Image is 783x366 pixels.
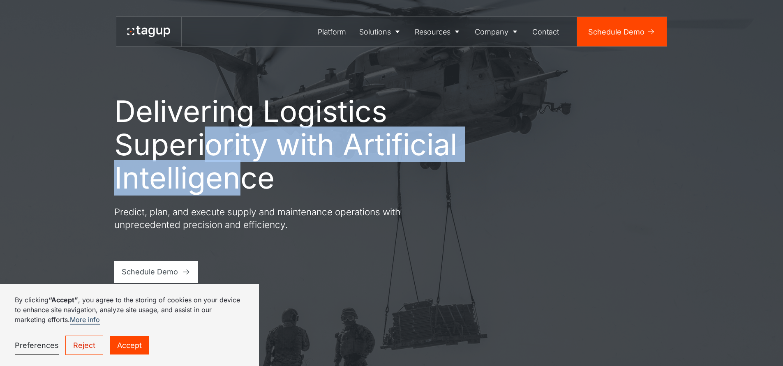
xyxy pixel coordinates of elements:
a: Contact [526,17,566,46]
a: Solutions [353,17,409,46]
div: Solutions [359,26,391,37]
a: Schedule Demo [114,261,199,283]
a: Reject [65,336,103,355]
div: Schedule Demo [122,266,178,277]
div: Resources [415,26,450,37]
a: Schedule Demo [577,17,667,46]
a: Platform [312,17,353,46]
div: Contact [532,26,559,37]
div: Platform [318,26,346,37]
a: Company [468,17,526,46]
a: More info [70,315,100,325]
a: Preferences [15,336,59,355]
p: By clicking , you agree to the storing of cookies on your device to enhance site navigation, anal... [15,295,244,325]
p: Predict, plan, and execute supply and maintenance operations with unprecedented precision and eff... [114,205,410,231]
a: Accept [110,336,149,354]
div: Company [475,26,508,37]
strong: “Accept” [49,296,78,304]
a: Resources [409,17,469,46]
div: Schedule Demo [588,26,644,37]
h1: Delivering Logistics Superiority with Artificial Intelligence [114,94,460,194]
